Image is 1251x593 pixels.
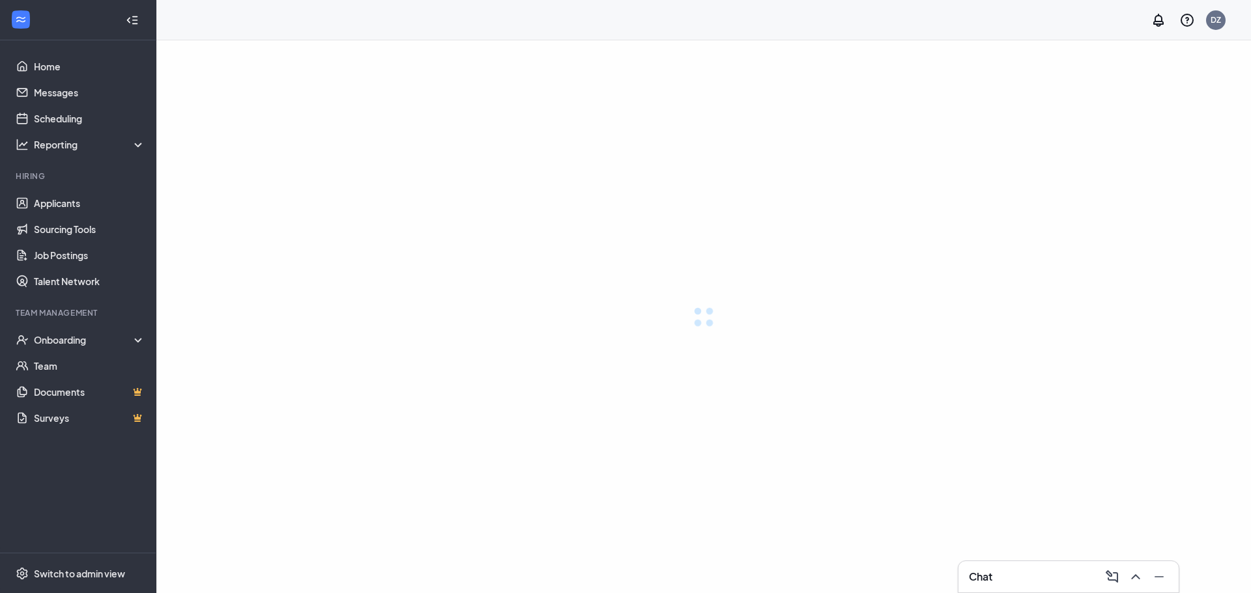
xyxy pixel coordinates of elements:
[34,53,145,79] a: Home
[14,13,27,26] svg: WorkstreamLogo
[1151,569,1167,585] svg: Minimize
[1104,569,1120,585] svg: ComposeMessage
[1179,12,1195,28] svg: QuestionInfo
[16,567,29,580] svg: Settings
[34,138,146,151] div: Reporting
[16,138,29,151] svg: Analysis
[126,14,139,27] svg: Collapse
[1211,14,1221,25] div: DZ
[16,171,143,182] div: Hiring
[34,353,145,379] a: Team
[34,79,145,105] a: Messages
[34,242,145,268] a: Job Postings
[34,405,145,431] a: SurveysCrown
[1124,566,1145,587] button: ChevronUp
[1128,569,1143,585] svg: ChevronUp
[34,216,145,242] a: Sourcing Tools
[1100,566,1121,587] button: ComposeMessage
[1151,12,1166,28] svg: Notifications
[34,105,145,131] a: Scheduling
[34,190,145,216] a: Applicants
[969,570,992,584] h3: Chat
[34,379,145,405] a: DocumentsCrown
[1147,566,1168,587] button: Minimize
[34,567,125,580] div: Switch to admin view
[34,268,145,294] a: Talent Network
[16,307,143,318] div: Team Management
[16,333,29,346] svg: UserCheck
[34,333,146,346] div: Onboarding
